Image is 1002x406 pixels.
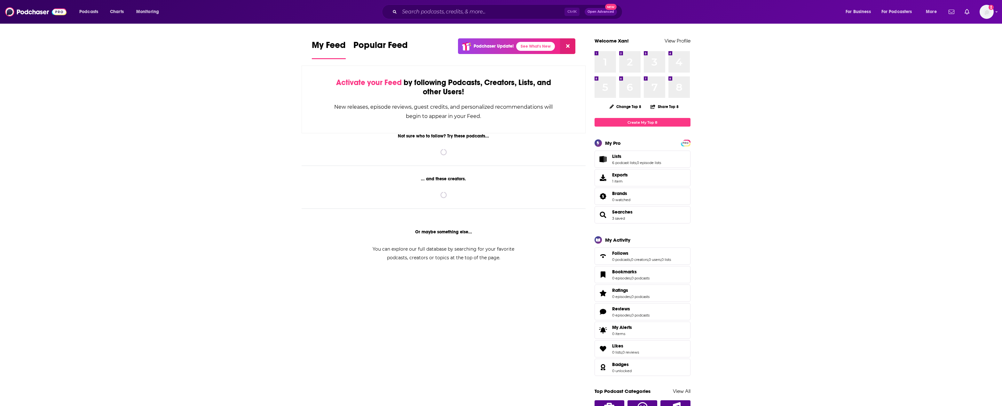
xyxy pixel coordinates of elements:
a: 0 episodes [612,276,631,280]
span: Exports [612,172,628,178]
a: Searches [612,209,633,215]
a: 3 saved [612,216,625,221]
a: Badges [612,362,632,367]
a: 0 lists [612,350,622,355]
span: Brands [612,191,627,196]
button: open menu [132,7,167,17]
a: Follows [612,250,671,256]
a: Welcome Xan! [595,38,629,44]
div: New releases, episode reviews, guest credits, and personalized recommendations will begin to appe... [334,102,554,121]
a: Likes [612,343,639,349]
div: Not sure who to follow? Try these podcasts... [302,133,586,139]
a: My Feed [312,40,346,59]
span: Ratings [612,287,628,293]
span: 0 items [612,332,632,336]
a: Ratings [597,289,610,298]
span: Lists [612,153,621,159]
a: View All [673,388,690,394]
a: Popular Feed [353,40,408,59]
input: Search podcasts, credits, & more... [399,7,564,17]
a: Create My Top 8 [595,118,690,127]
a: 0 lists [661,257,671,262]
a: Charts [106,7,128,17]
span: PRO [682,141,690,145]
button: Share Top 8 [650,100,679,113]
span: My Alerts [612,324,632,330]
span: Lists [595,151,690,168]
div: My Pro [605,140,621,146]
a: Exports [595,169,690,186]
a: Top Podcast Categories [595,388,651,394]
a: Lists [597,155,610,164]
a: View Profile [665,38,690,44]
a: Brands [597,192,610,201]
a: Bookmarks [597,270,610,279]
a: 0 podcasts [612,257,630,262]
a: 0 unlocked [612,369,632,373]
span: My Feed [312,40,346,54]
a: Likes [597,344,610,353]
span: , [636,160,637,165]
a: Follows [597,252,610,261]
a: 0 podcasts [631,276,650,280]
span: Brands [595,188,690,205]
a: Bookmarks [612,269,650,275]
span: Bookmarks [612,269,637,275]
span: Follows [612,250,628,256]
span: New [605,4,617,10]
a: 6 podcast lists [612,160,636,165]
button: open menu [921,7,945,17]
span: Activate your Feed [336,78,402,87]
a: 0 reviews [622,350,639,355]
span: Charts [110,7,124,16]
a: 0 podcasts [631,313,650,317]
span: , [648,257,649,262]
a: Reviews [597,307,610,316]
span: Popular Feed [353,40,408,54]
a: Show notifications dropdown [962,6,972,17]
button: Change Top 8 [606,103,645,111]
button: Open AdvancedNew [585,8,617,16]
a: Ratings [612,287,650,293]
div: You can explore our full database by searching for your favorite podcasts, creators or topics at ... [365,245,522,262]
span: Logged in as xan.giglio [980,5,994,19]
a: 0 episodes [612,313,631,317]
div: ... and these creators. [302,176,586,182]
a: Reviews [612,306,650,312]
button: Show profile menu [980,5,994,19]
span: My Alerts [597,326,610,335]
span: Monitoring [136,7,159,16]
img: Podchaser - Follow, Share and Rate Podcasts [5,6,67,18]
span: For Business [846,7,871,16]
svg: Add a profile image [989,5,994,10]
a: Badges [597,363,610,372]
a: 0 creators [631,257,648,262]
span: Bookmarks [595,266,690,283]
span: For Podcasters [881,7,912,16]
a: Show notifications dropdown [946,6,957,17]
span: Likes [612,343,623,349]
button: open menu [75,7,107,17]
span: Ctrl K [564,8,580,16]
span: 1 item [612,179,628,183]
span: Reviews [612,306,630,312]
span: Ratings [595,285,690,302]
a: 0 episode lists [637,160,661,165]
a: 0 watched [612,198,630,202]
span: Searches [595,206,690,223]
img: User Profile [980,5,994,19]
span: Reviews [595,303,690,320]
span: , [630,257,631,262]
span: Exports [597,173,610,182]
div: My Activity [605,237,630,243]
a: PRO [682,140,690,145]
a: Lists [612,153,661,159]
div: Or maybe something else... [302,229,586,235]
span: Follows [595,247,690,265]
